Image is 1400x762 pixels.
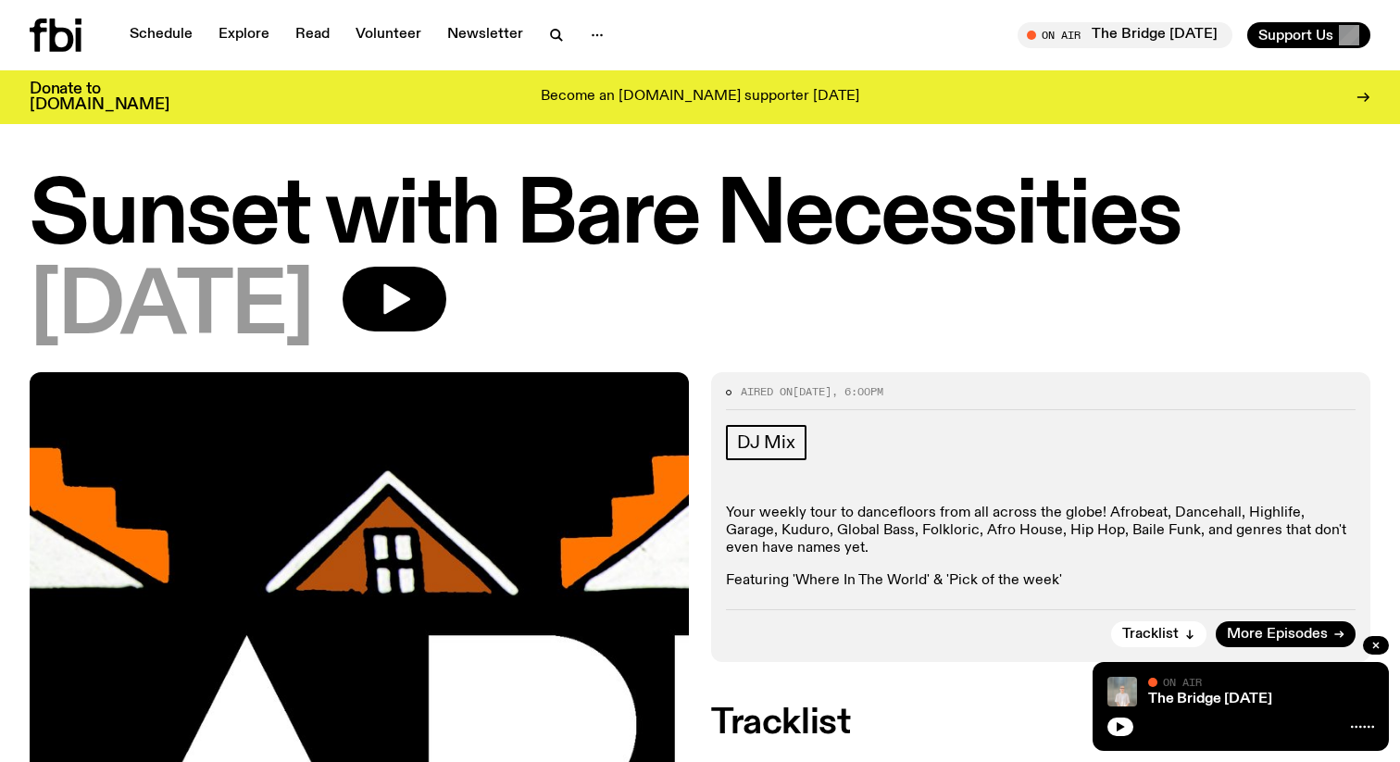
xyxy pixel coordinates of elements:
[1107,677,1137,706] img: Mara stands in front of a frosted glass wall wearing a cream coloured t-shirt and black glasses. ...
[1018,22,1232,48] button: On AirThe Bridge [DATE]
[793,384,831,399] span: [DATE]
[737,432,795,453] span: DJ Mix
[30,267,313,350] span: [DATE]
[1163,676,1202,688] span: On Air
[344,22,432,48] a: Volunteer
[207,22,281,48] a: Explore
[1258,27,1333,44] span: Support Us
[741,384,793,399] span: Aired on
[119,22,204,48] a: Schedule
[1216,621,1356,647] a: More Episodes
[284,22,341,48] a: Read
[726,505,1356,558] p: Your weekly tour to dancefloors from all across the globe! Afrobeat, Dancehall, Highlife, Garage,...
[541,89,859,106] p: Become an [DOMAIN_NAME] supporter [DATE]
[1227,628,1328,642] span: More Episodes
[30,176,1370,259] h1: Sunset with Bare Necessities
[726,425,806,460] a: DJ Mix
[1122,628,1179,642] span: Tracklist
[30,81,169,113] h3: Donate to [DOMAIN_NAME]
[711,706,1370,740] h2: Tracklist
[726,572,1356,590] p: Featuring 'Where In The World' & 'Pick of the week'
[831,384,883,399] span: , 6:00pm
[1111,621,1206,647] button: Tracklist
[1247,22,1370,48] button: Support Us
[436,22,534,48] a: Newsletter
[1148,692,1272,706] a: The Bridge [DATE]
